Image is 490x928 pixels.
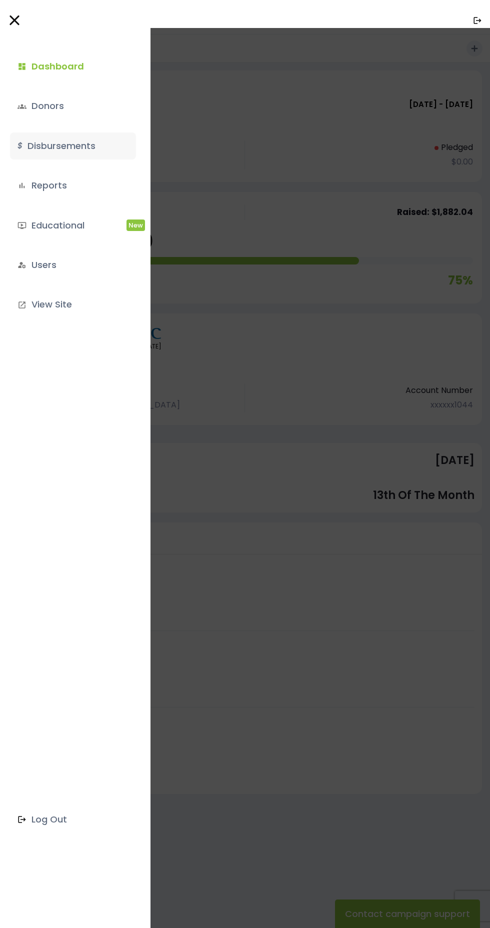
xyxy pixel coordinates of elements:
a: dashboardDashboard [10,53,136,80]
i: launch [17,300,26,309]
a: bar_chartReports [10,172,136,199]
a: ondemand_videoEducationalNew [10,212,136,239]
a: groupsDonors [10,92,136,119]
span: New [126,219,145,231]
i: ondemand_video [17,221,26,230]
i: bar_chart [17,181,26,190]
i: manage_accounts [17,260,26,269]
i: $ [17,139,22,153]
a: manage_accountsUsers [10,251,136,278]
span: groups [17,102,26,111]
i: dashboard [17,62,26,71]
a: launchView Site [10,291,136,318]
a: $Disbursements [10,132,136,159]
a: Log Out [10,806,136,833]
